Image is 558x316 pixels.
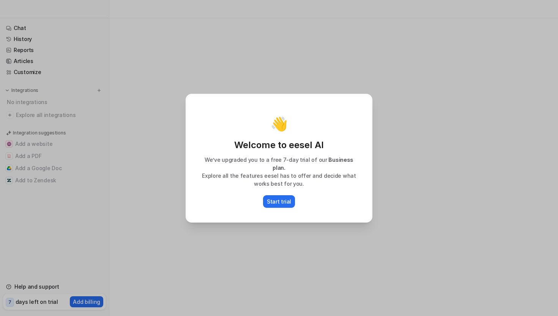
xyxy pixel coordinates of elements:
p: We’ve upgraded you to a free 7-day trial of our [194,156,364,172]
button: Start trial [263,195,295,208]
p: Welcome to eesel AI [194,139,364,151]
p: Explore all the features eesel has to offer and decide what works best for you. [194,172,364,188]
p: Start trial [267,197,291,205]
p: 👋 [271,116,288,131]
